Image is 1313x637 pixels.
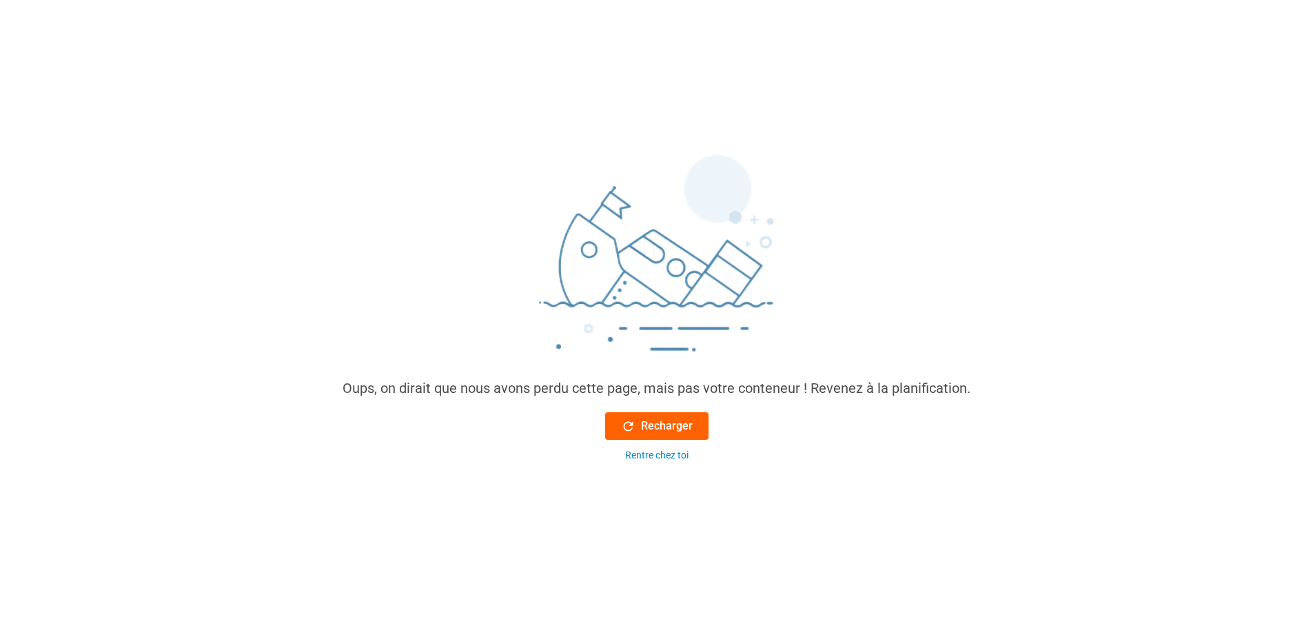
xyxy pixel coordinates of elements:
button: Recharger [605,412,709,440]
font: Recharger [641,418,693,434]
div: Oups, on dirait que nous avons perdu cette page, mais pas votre conteneur ! Revenez à la planific... [343,378,970,398]
button: Rentre chez toi [605,448,709,463]
img: sinking_ship.png [450,149,864,378]
div: Rentre chez toi [625,448,689,463]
